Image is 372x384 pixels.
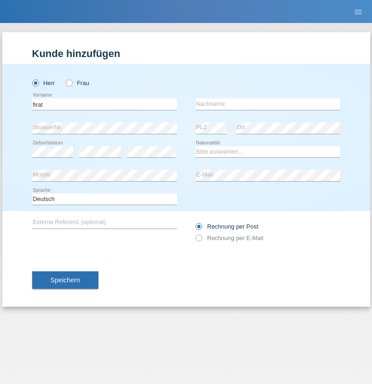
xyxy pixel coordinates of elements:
[195,223,201,235] input: Rechnung per Post
[66,80,89,86] label: Frau
[32,271,98,289] button: Speichern
[354,7,363,17] i: menu
[195,235,263,241] label: Rechnung per E-Mail
[32,48,340,59] h1: Kunde hinzufügen
[349,9,367,14] a: menu
[51,276,80,284] span: Speichern
[66,80,72,86] input: Frau
[195,223,258,230] label: Rechnung per Post
[32,80,38,86] input: Herr
[32,80,55,86] label: Herr
[195,235,201,246] input: Rechnung per E-Mail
